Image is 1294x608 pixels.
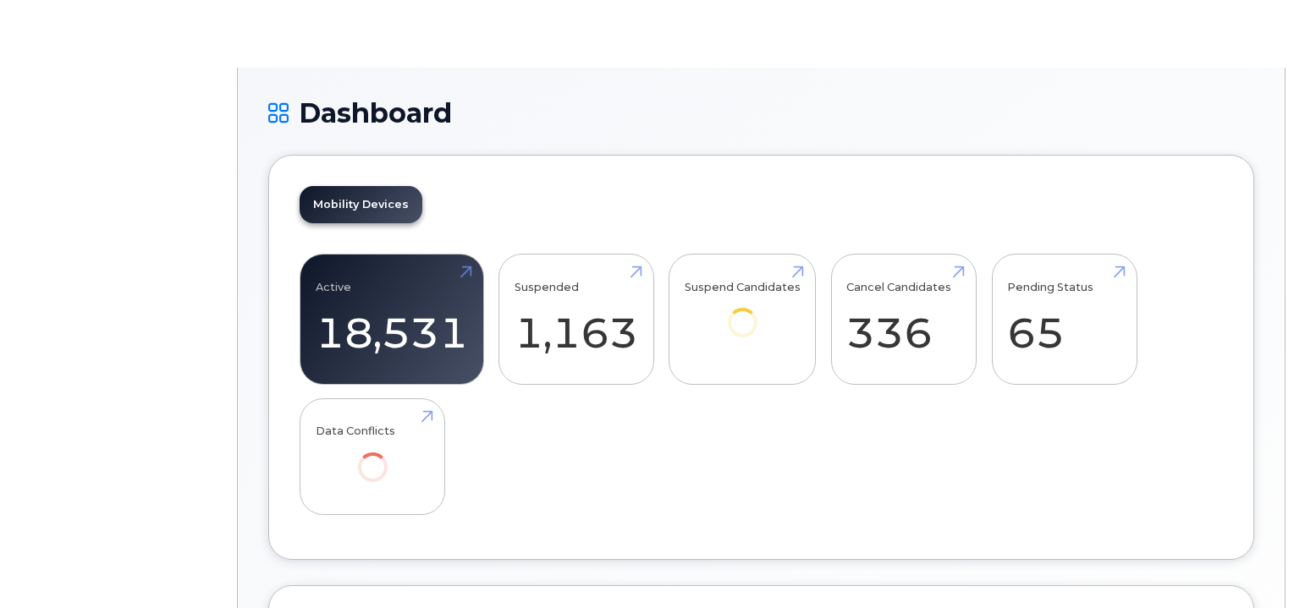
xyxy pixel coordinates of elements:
a: Suspend Candidates [685,264,801,361]
a: Pending Status 65 [1007,264,1121,375]
a: Data Conflicts [316,408,430,505]
a: Suspended 1,163 [515,264,638,375]
a: Active 18,531 [316,264,468,375]
a: Mobility Devices [300,186,422,223]
h1: Dashboard [268,98,1254,128]
a: Cancel Candidates 336 [846,264,961,375]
